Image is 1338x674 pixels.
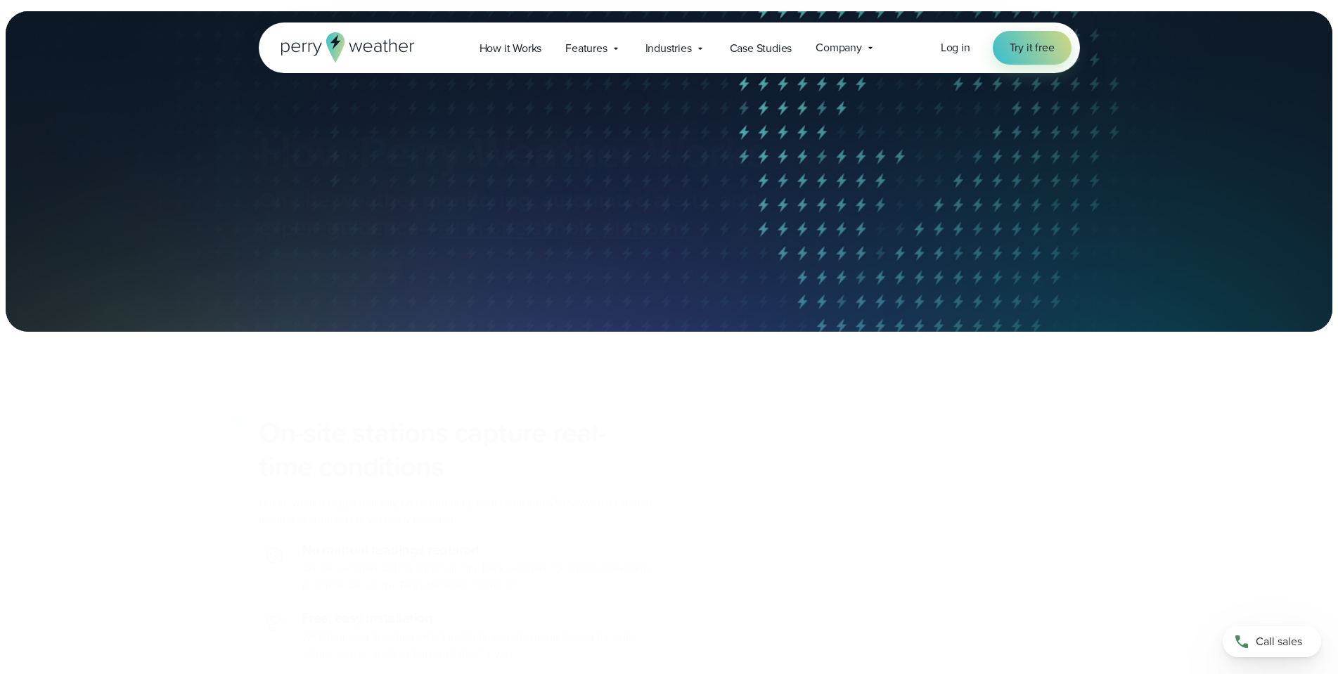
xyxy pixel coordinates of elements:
[1256,633,1302,650] span: Call sales
[718,34,804,63] a: Case Studies
[993,31,1072,65] a: Try it free
[730,40,792,57] span: Case Studies
[645,40,692,57] span: Industries
[1010,39,1055,56] span: Try it free
[468,34,554,63] a: How it Works
[480,40,542,57] span: How it Works
[565,40,607,57] span: Features
[816,39,862,56] span: Company
[941,39,970,56] a: Log in
[1223,626,1321,657] a: Call sales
